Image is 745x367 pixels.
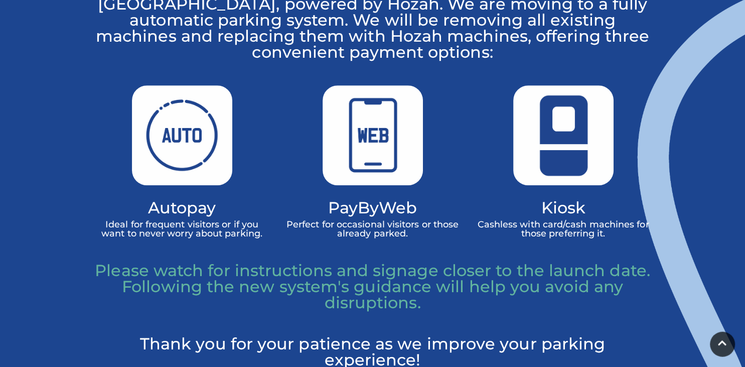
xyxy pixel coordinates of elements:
[285,220,461,238] p: Perfect for occasional visitors or those already parked.
[94,201,270,215] h4: Autopay
[94,263,651,311] p: Please watch for instructions and signage closer to the launch date. Following the new system's g...
[94,220,270,238] p: Ideal for frequent visitors or if you want to never worry about parking.
[476,201,651,215] h4: Kiosk
[476,220,651,238] p: Cashless with card/cash machines for those preferring it.
[285,201,461,215] h4: PayByWeb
